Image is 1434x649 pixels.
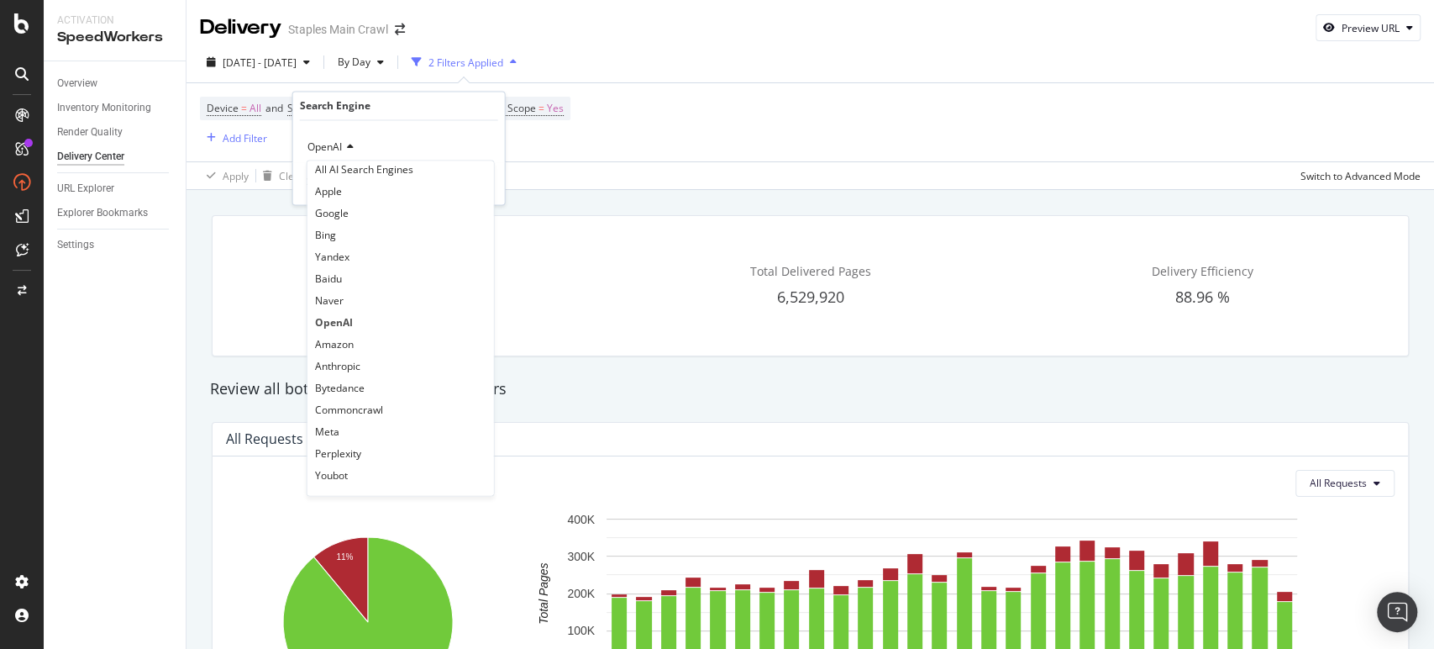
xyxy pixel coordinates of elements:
[315,162,413,177] span: All AI Search Engines
[57,148,124,166] div: Delivery Center
[1377,592,1417,632] div: Open Intercom Messenger
[57,204,148,222] div: Explorer Bookmarks
[57,236,174,254] a: Settings
[57,124,123,141] div: Render Quality
[428,55,503,70] div: 2 Filters Applied
[567,587,595,600] text: 200K
[57,75,97,92] div: Overview
[395,24,405,35] div: arrow-right-arrow-left
[57,180,114,198] div: URL Explorer
[315,315,353,330] span: OpenAI
[567,550,595,563] text: 300K
[749,263,870,279] span: Total Delivered Pages
[57,204,174,222] a: Explorer Bookmarks
[57,99,174,117] a: Inventory Monitoring
[538,101,544,115] span: =
[223,169,249,183] div: Apply
[315,359,360,373] span: Anthropic
[250,97,261,120] span: All
[57,180,174,198] a: URL Explorer
[315,250,349,264] span: Yandex
[1316,14,1421,41] button: Preview URL
[223,55,297,70] span: [DATE] - [DATE]
[223,131,267,145] div: Add Filter
[331,55,370,69] span: By Day
[315,272,342,286] span: Baidu
[279,169,304,183] div: Clear
[57,28,172,47] div: SpeedWorkers
[537,562,550,624] text: Total Pages
[241,101,247,115] span: =
[200,49,317,76] button: [DATE] - [DATE]
[1295,470,1395,497] button: All Requests
[200,13,281,42] div: Delivery
[547,97,564,120] span: Yes
[57,99,151,117] div: Inventory Monitoring
[331,49,391,76] button: By Day
[336,552,353,562] text: 11%
[315,468,348,483] span: Youbot
[315,184,342,198] span: Apple
[265,101,283,115] span: and
[315,293,344,308] span: Naver
[1310,476,1367,490] span: All Requests
[57,13,172,28] div: Activation
[1300,169,1421,183] div: Switch to Advanced Mode
[405,49,523,76] button: 2 Filters Applied
[315,425,339,439] span: Meta
[57,75,174,92] a: Overview
[315,381,365,395] span: Bytedance
[202,378,1419,400] div: Review all bots requests to SpeedWorkers
[57,236,94,254] div: Settings
[307,140,342,155] span: OpenAI
[57,148,174,166] a: Delivery Center
[300,175,353,192] button: Cancel
[567,624,595,637] text: 100K
[315,228,336,242] span: Bing
[287,101,355,115] span: Search Engine
[567,512,595,525] text: 400K
[315,403,383,417] span: Commoncrawl
[256,162,304,189] button: Clear
[1151,263,1253,279] span: Delivery Efficiency
[57,124,174,141] a: Render Quality
[1342,21,1400,35] div: Preview URL
[776,287,843,307] span: 6,529,920
[200,162,249,189] button: Apply
[315,446,361,461] span: Perplexity
[1174,287,1229,307] span: 88.96 %
[1294,162,1421,189] button: Switch to Advanced Mode
[207,101,239,115] span: Device
[315,337,354,351] span: Amazon
[226,430,474,447] div: All Requests from Allowed User Agents
[315,206,349,220] span: Google
[288,21,388,38] div: Staples Main Crawl
[300,98,370,113] div: Search Engine
[200,128,267,148] button: Add Filter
